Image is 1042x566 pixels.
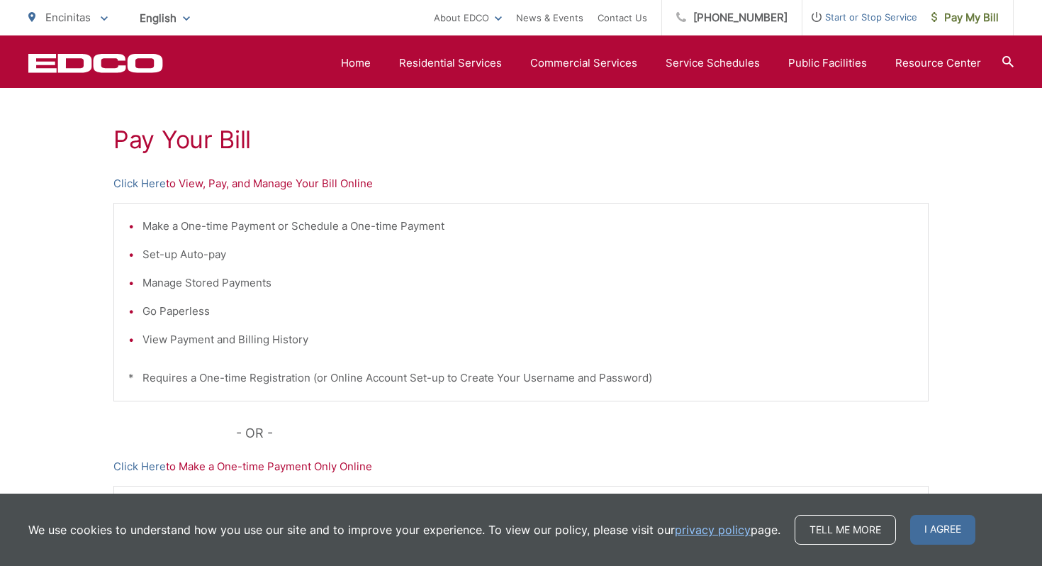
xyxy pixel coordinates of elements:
[341,55,371,72] a: Home
[598,9,647,26] a: Contact Us
[142,303,914,320] li: Go Paperless
[675,521,751,538] a: privacy policy
[795,515,896,545] a: Tell me more
[399,55,502,72] a: Residential Services
[530,55,637,72] a: Commercial Services
[236,423,929,444] p: - OR -
[142,218,914,235] li: Make a One-time Payment or Schedule a One-time Payment
[113,458,929,475] p: to Make a One-time Payment Only Online
[895,55,981,72] a: Resource Center
[113,175,929,192] p: to View, Pay, and Manage Your Bill Online
[128,370,914,387] p: * Requires a One-time Registration (or Online Account Set-up to Create Your Username and Password)
[516,9,583,26] a: News & Events
[113,126,929,154] h1: Pay Your Bill
[666,55,760,72] a: Service Schedules
[45,11,91,24] span: Encinitas
[129,6,201,30] span: English
[28,53,163,73] a: EDCD logo. Return to the homepage.
[142,246,914,263] li: Set-up Auto-pay
[113,458,166,475] a: Click Here
[28,521,780,538] p: We use cookies to understand how you use our site and to improve your experience. To view our pol...
[113,175,166,192] a: Click Here
[142,274,914,292] li: Manage Stored Payments
[788,55,867,72] a: Public Facilities
[910,515,975,545] span: I agree
[142,331,914,348] li: View Payment and Billing History
[434,9,502,26] a: About EDCO
[931,9,999,26] span: Pay My Bill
